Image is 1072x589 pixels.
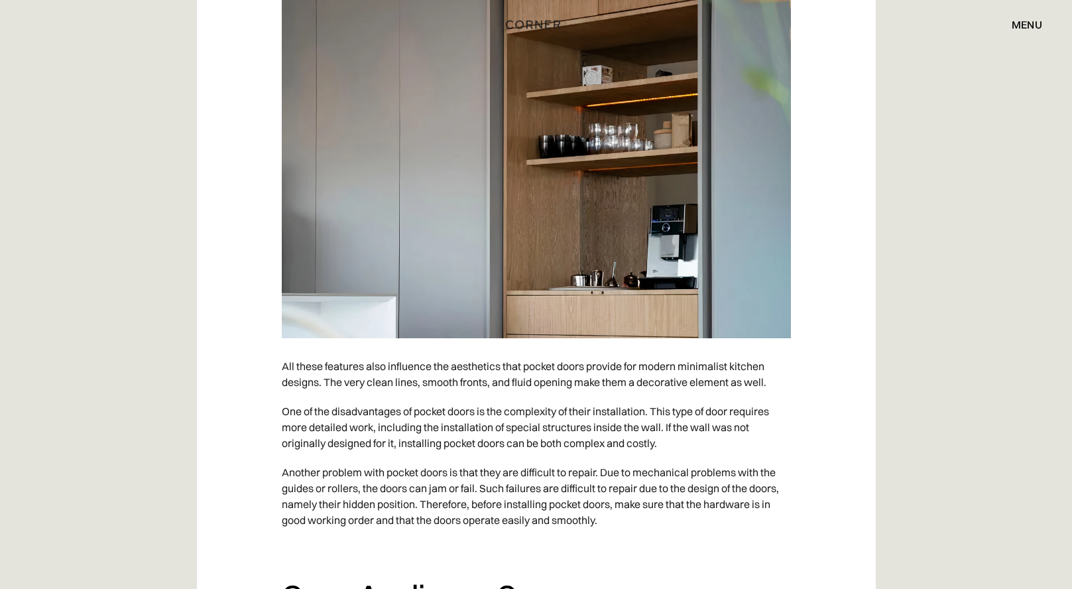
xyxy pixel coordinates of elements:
[998,13,1042,36] div: menu
[1012,19,1042,30] div: menu
[282,352,791,397] p: All these features also influence the aesthetics that pocket doors provide for modern minimalist ...
[282,535,791,564] p: ‍
[282,458,791,535] p: Another problem with pocket doors is that they are difficult to repair. Due to mechanical problem...
[282,397,791,458] p: One of the disadvantages of pocket doors is the complexity of their installation. This type of do...
[492,16,580,33] a: home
